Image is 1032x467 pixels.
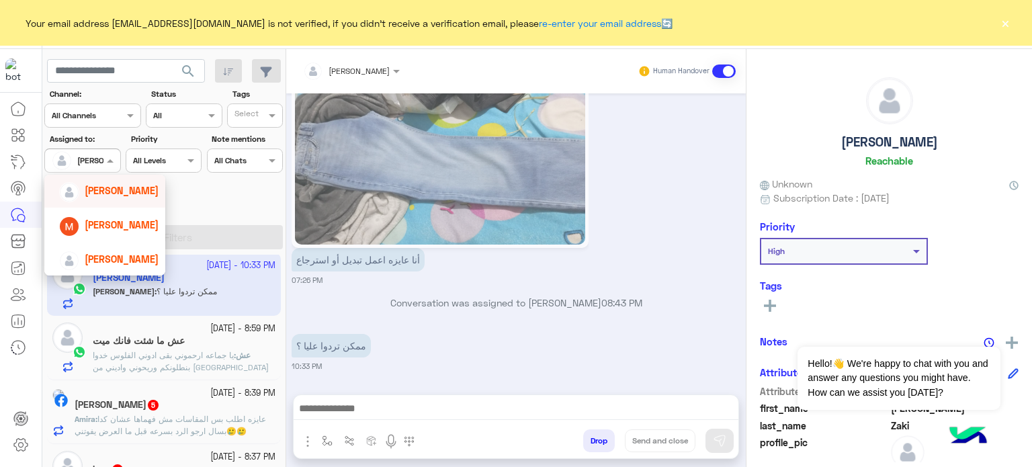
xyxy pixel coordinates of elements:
button: search [172,59,205,88]
img: defaultAdmin.png [52,151,71,170]
img: 1309367987348001.jpg [295,81,585,245]
a: re-enter your email address [539,17,661,29]
button: Drop [583,429,615,452]
small: [DATE] - 8:37 PM [210,451,275,464]
span: [PERSON_NAME] [85,219,159,230]
img: defaultAdmin.png [60,183,79,202]
img: Facebook [54,394,68,407]
button: select flow [316,429,339,452]
span: Hello!👋 We're happy to chat with you and answer any questions you might have. How can we assist y... [798,347,1000,410]
p: 25/9/2025, 10:33 PM [292,334,371,357]
span: Attribute Name [760,384,888,398]
img: picture [52,389,64,401]
div: Select [232,108,259,123]
b: : [75,414,97,424]
img: defaultAdmin.png [867,78,912,124]
img: send message [713,434,726,448]
span: عش [236,350,251,360]
span: Your email address [EMAIL_ADDRESS][DOMAIN_NAME] is not verified, if you didn't receive a verifica... [26,16,673,30]
span: [PERSON_NAME] [329,66,390,76]
img: ACg8ocLGW7_pVBsNxKOb5fUWmw7xcHXwEWevQ29UkHJiLExJie2bMw=s96-c [60,217,79,236]
b: High [768,246,785,256]
span: Subscription Date : [DATE] [773,191,890,205]
span: [PERSON_NAME] [85,185,159,196]
button: Trigger scenario [339,429,361,452]
img: select flow [322,435,333,446]
span: search [180,63,196,79]
span: profile_pic [760,435,888,466]
h6: Priority [760,220,795,232]
span: Zaki [891,419,1019,433]
h6: Reachable [865,155,913,167]
img: WhatsApp [73,345,86,359]
h6: Notes [760,335,787,347]
img: create order [366,435,377,446]
img: send voice note [383,433,399,450]
span: Amira [75,414,95,424]
small: [DATE] - 8:59 PM [210,323,275,335]
span: 5 [148,400,159,411]
span: يا جماعه ارحموني بقى ادوني الفلوس خدوا بنطلونكم وريحوني واديني من الاوردر ده بقى عشان مش عايزين ت... [93,350,269,396]
label: Priority [131,133,200,145]
img: add [1006,337,1018,349]
img: defaultAdmin.png [52,323,83,353]
button: create order [361,429,383,452]
img: Trigger scenario [344,435,355,446]
h6: Attributes [760,366,808,378]
img: 919860931428189 [5,58,30,83]
span: عايزه اطلب بس المقاسات مش فهماها عشان كدا بسال ارجو الرد بسرعه قبل ما العرض يفوتني🥲🥲 [75,414,266,436]
p: Conversation was assigned to [PERSON_NAME] [292,296,741,310]
b: : [234,350,251,360]
label: Status [151,88,220,100]
span: [PERSON_NAME] [85,253,159,265]
h5: [PERSON_NAME] [841,134,938,150]
img: send attachment [300,433,316,450]
h5: عش ما شئت فانك ميت [93,335,185,347]
button: Send and close [625,429,695,452]
small: 10:33 PM [292,361,322,372]
label: Tags [232,88,282,100]
span: first_name [760,401,888,415]
button: × [998,16,1012,30]
img: defaultAdmin.png [60,251,79,270]
small: [DATE] - 8:39 PM [210,387,275,400]
span: 08:43 PM [601,297,642,308]
label: Channel: [50,88,140,100]
label: Assigned to: [50,133,119,145]
img: hulul-logo.png [945,413,992,460]
small: Human Handover [653,66,709,77]
label: Note mentions [212,133,281,145]
h5: Amira Agamy [75,399,160,411]
span: Unknown [760,177,812,191]
img: make a call [404,436,415,447]
span: last_name [760,419,888,433]
small: 07:26 PM [292,275,322,286]
h6: Tags [760,280,1019,292]
p: 25/9/2025, 7:26 PM [292,248,425,271]
ng-dropdown-panel: Options list [44,175,165,275]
